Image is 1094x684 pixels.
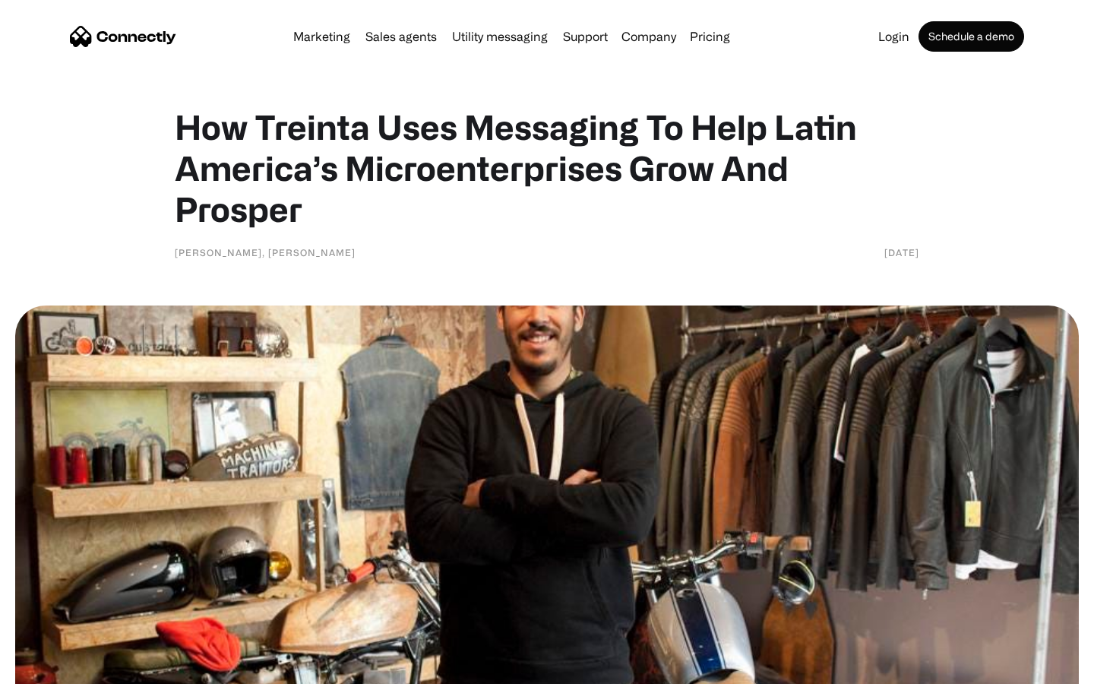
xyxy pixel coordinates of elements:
h1: How Treinta Uses Messaging To Help Latin America’s Microenterprises Grow And Prosper [175,106,919,230]
ul: Language list [30,657,91,679]
div: [DATE] [884,245,919,260]
div: Company [621,26,676,47]
a: Pricing [684,30,736,43]
aside: Language selected: English [15,657,91,679]
a: Marketing [287,30,356,43]
a: Sales agents [359,30,443,43]
a: Login [872,30,915,43]
a: Support [557,30,614,43]
div: [PERSON_NAME], [PERSON_NAME] [175,245,356,260]
a: Schedule a demo [919,21,1024,52]
a: Utility messaging [446,30,554,43]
